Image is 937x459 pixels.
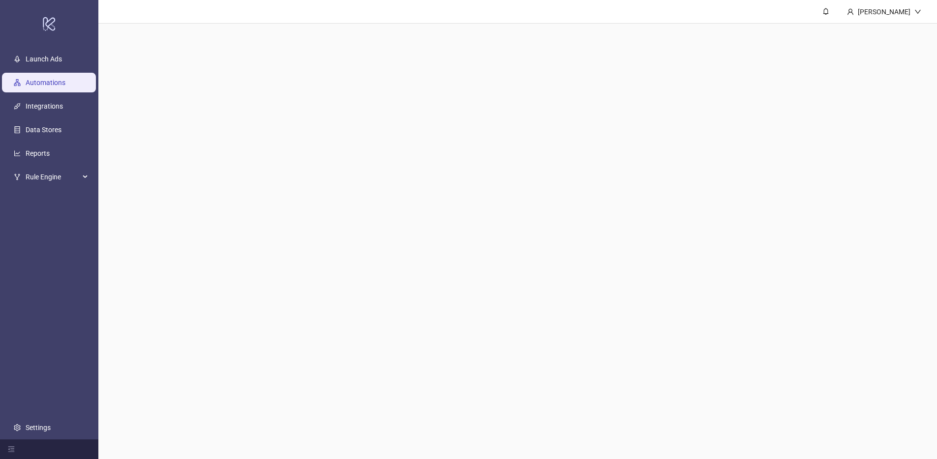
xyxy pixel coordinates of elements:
a: Automations [26,79,65,86]
span: user [847,8,854,15]
a: Settings [26,424,51,431]
a: Launch Ads [26,55,62,63]
span: menu-fold [8,446,15,453]
a: Data Stores [26,126,61,134]
div: [PERSON_NAME] [854,6,914,17]
a: Reports [26,149,50,157]
span: Rule Engine [26,167,80,187]
span: down [914,8,921,15]
span: fork [14,173,21,180]
a: Integrations [26,102,63,110]
span: bell [822,8,829,15]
